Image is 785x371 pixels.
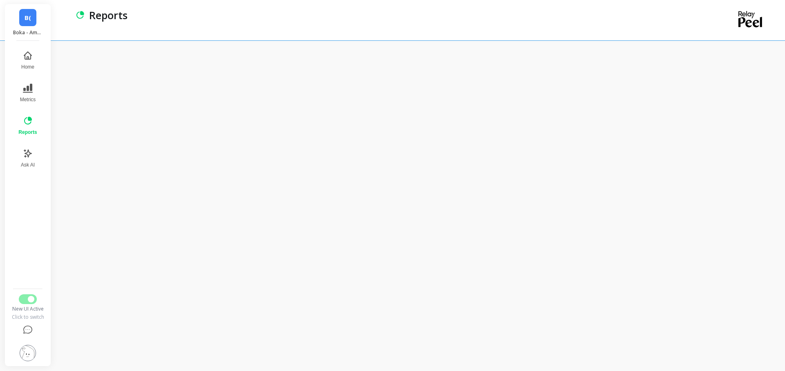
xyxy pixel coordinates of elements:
[20,96,36,103] span: Metrics
[13,111,42,140] button: Reports
[21,64,34,70] span: Home
[10,340,45,366] button: Settings
[13,78,42,108] button: Metrics
[10,320,45,340] button: Help
[69,57,769,355] iframe: Omni Embed
[10,314,45,320] div: Click to switch
[13,46,42,75] button: Home
[18,129,37,136] span: Reports
[25,13,31,22] span: B(
[13,144,42,173] button: Ask AI
[19,294,37,304] button: Switch to Legacy UI
[89,8,128,22] p: Reports
[20,345,36,361] img: profile picture
[10,306,45,312] div: New UI Active
[21,162,35,168] span: Ask AI
[13,29,43,36] p: Boka - Amazon (Essor)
